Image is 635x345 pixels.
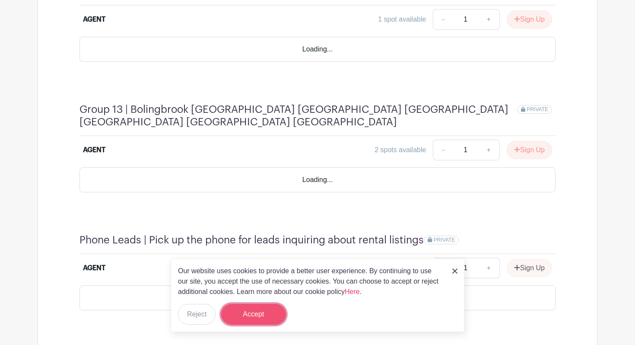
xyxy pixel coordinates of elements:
[221,304,286,325] button: Accept
[433,258,453,278] a: -
[178,304,216,325] button: Reject
[452,268,457,274] img: close_button-5f87c8562297e5c2d7936805f587ecaba9071eb48480494691a3f1689db116b3.svg
[527,106,548,112] span: PRIVATE
[433,9,453,30] a: -
[79,103,517,128] h4: Group 13 | Bolingbrook [GEOGRAPHIC_DATA] [GEOGRAPHIC_DATA] [GEOGRAPHIC_DATA] [GEOGRAPHIC_DATA] [G...
[478,140,500,160] a: +
[375,145,426,155] div: 2 spots available
[79,37,556,62] div: Loading...
[79,234,424,246] h4: Phone Leads | Pick up the phone for leads inquiring about rental listings
[478,258,500,278] a: +
[478,9,500,30] a: +
[178,266,443,297] p: Our website uses cookies to provide a better user experience. By continuing to use our site, you ...
[345,288,360,295] a: Here
[434,237,455,243] span: PRIVATE
[83,14,105,25] div: AGENT
[507,141,552,159] button: Sign Up
[378,14,426,25] div: 1 spot available
[507,10,552,29] button: Sign Up
[79,167,556,192] div: Loading...
[433,140,453,160] a: -
[83,145,105,155] div: AGENT
[79,285,556,310] div: Loading...
[83,263,105,273] div: AGENT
